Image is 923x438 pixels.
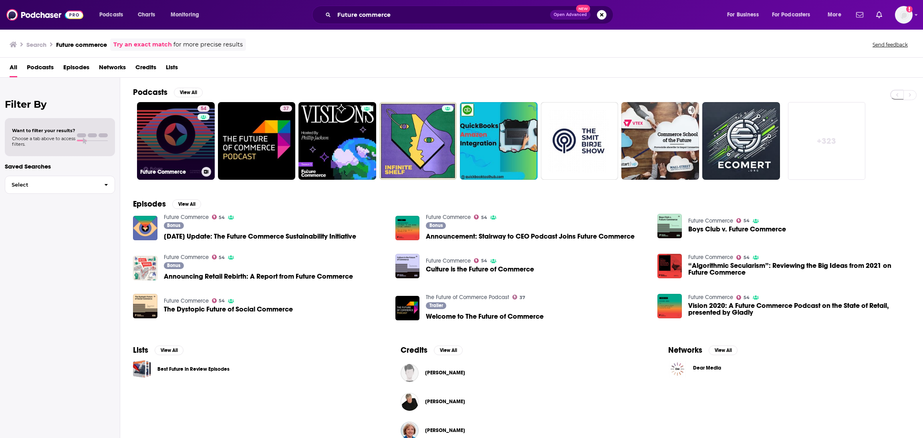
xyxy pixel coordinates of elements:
h2: Podcasts [133,87,167,97]
p: Saved Searches [5,163,115,170]
span: 54 [481,216,487,219]
a: Monday Update: The Future Commerce Sustainability Initiative [164,233,356,240]
a: Future Commerce [688,294,733,301]
img: “Algorithmic Secularism”: Reviewing the Big Ideas from 2021 on Future Commerce [657,254,682,278]
span: 54 [219,299,225,303]
span: 54 [744,219,750,223]
a: 54 [474,215,487,219]
a: Future Commerce [164,254,209,261]
span: for more precise results [173,40,243,49]
button: Jaci ClementJaci Clement [401,360,643,386]
button: View All [709,346,738,355]
span: Bonus [167,223,180,228]
div: Search podcasts, credits, & more... [320,6,621,24]
a: Podcasts [27,61,54,77]
img: Vision 2020: A Future Commerce Podcast on the State of Retail, presented by Gladly [657,294,682,318]
a: NetworksView All [668,345,738,355]
img: Boys Club v. Future Commerce [657,214,682,238]
span: Boys Club v. Future Commerce [688,226,786,233]
span: 54 [219,216,225,219]
img: Culture is the Future of Commerce [395,254,420,278]
a: Try an exact match [113,40,172,49]
h2: Credits [401,345,427,355]
a: Future Commerce [426,214,471,221]
a: The Future of Commerce Podcast [426,294,509,301]
a: 37 [280,105,292,112]
span: Dear Media [693,365,721,371]
span: For Podcasters [772,9,810,20]
span: 54 [219,256,225,259]
a: 54 [212,298,225,303]
a: Vision 2020: A Future Commerce Podcast on the State of Retail, presented by Gladly [688,302,910,316]
a: CreditsView All [401,345,463,355]
a: EpisodesView All [133,199,201,209]
a: All [10,61,17,77]
span: [DATE] Update: The Future Commerce Sustainability Initiative [164,233,356,240]
span: Trailer [429,303,443,308]
a: Credits [135,61,156,77]
h3: Future commerce [56,41,107,48]
a: Show notifications dropdown [853,8,867,22]
a: 54 [736,255,750,260]
a: 54 [474,258,487,263]
button: Send feedback [870,41,910,48]
span: 37 [283,105,289,113]
img: The Dystopic Future of Social Commerce [133,294,157,318]
button: View All [155,346,183,355]
span: [PERSON_NAME] [425,370,465,376]
a: 37 [218,102,296,180]
h2: Filter By [5,98,115,110]
a: +323 [788,102,866,180]
img: Jaci Clement [401,364,419,382]
button: Mike StewartMike Stewart [401,389,643,414]
img: Monday Update: The Future Commerce Sustainability Initiative [133,216,157,240]
a: Future Commerce [164,214,209,221]
button: Select [5,176,115,194]
span: Choose a tab above to access filters. [12,136,75,147]
button: open menu [94,8,133,21]
a: Future Commerce [164,297,209,304]
span: [PERSON_NAME] [425,398,465,405]
svg: Add a profile image [906,6,913,12]
a: 37 [512,295,525,299]
span: Podcasts [99,9,123,20]
a: ListsView All [133,345,183,355]
a: Episodes [63,61,89,77]
span: Bonus [429,223,443,228]
span: Charts [138,9,155,20]
button: open menu [721,8,769,21]
span: Lists [166,61,178,77]
a: Mike Stewart [425,398,465,405]
h2: Lists [133,345,148,355]
img: Mike Stewart [401,393,419,411]
a: Announcement: Stairway to CEO Podcast Joins Future Commerce [426,233,635,240]
img: Announcing Retail Rebirth: A Report from Future Commerce [133,256,157,280]
a: The Dystopic Future of Social Commerce [164,306,293,313]
span: More [828,9,841,20]
button: Dear Media logoDear Media [668,360,910,378]
a: 54 [736,218,750,223]
span: 54 [201,105,206,113]
button: open menu [822,8,851,21]
a: “Algorithmic Secularism”: Reviewing the Big Ideas from 2021 on Future Commerce [688,262,910,276]
a: Jaci Clement [425,370,465,376]
a: 54 [197,105,210,112]
button: View All [434,346,463,355]
span: 54 [744,256,750,259]
button: View All [172,199,201,209]
a: Announcing Retail Rebirth: A Report from Future Commerce [164,273,353,280]
a: Announcement: Stairway to CEO Podcast Joins Future Commerce [395,216,420,240]
a: Future Commerce [688,254,733,261]
span: Bonus [167,263,180,268]
img: Welcome to The Future of Commerce [395,296,420,320]
span: Open Advanced [554,13,587,17]
span: Logged in as LindaBurns [895,6,913,24]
